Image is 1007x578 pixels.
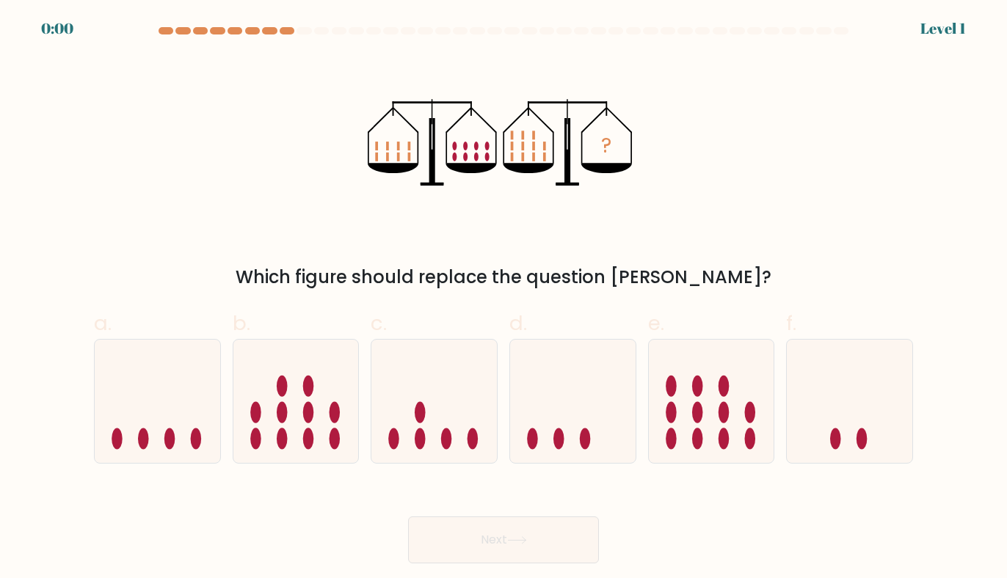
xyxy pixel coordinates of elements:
span: e. [648,309,664,337]
tspan: ? [602,131,612,160]
div: Which figure should replace the question [PERSON_NAME]? [103,264,904,290]
div: Level 1 [920,18,966,40]
span: f. [786,309,796,337]
span: c. [371,309,387,337]
div: 0:00 [41,18,73,40]
button: Next [408,516,599,563]
span: b. [233,309,250,337]
span: a. [94,309,112,337]
span: d. [509,309,527,337]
